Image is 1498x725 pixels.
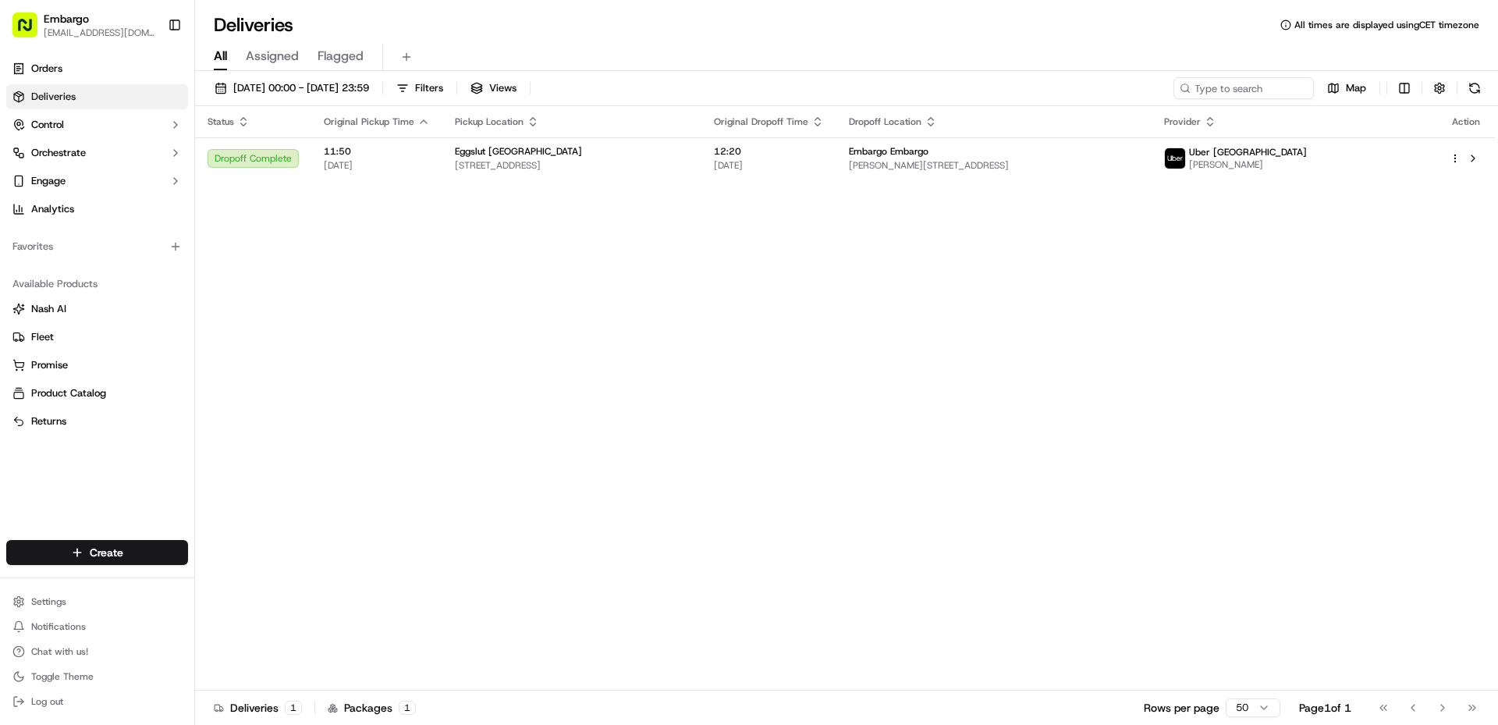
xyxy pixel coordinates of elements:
a: Promise [12,358,182,372]
span: Notifications [31,620,86,633]
button: Control [6,112,188,137]
span: Analytics [31,202,74,216]
span: Assigned [246,47,299,66]
span: Dropoff Location [849,116,921,128]
span: Orders [31,62,62,76]
span: 11:50 [324,145,430,158]
span: Promise [31,358,68,372]
span: Filters [415,81,443,95]
span: [PERSON_NAME] [1189,158,1307,171]
div: Page 1 of 1 [1299,700,1351,716]
span: [DATE] 00:00 - [DATE] 23:59 [233,81,369,95]
button: Toggle Theme [6,666,188,688]
button: Map [1320,77,1373,99]
button: [EMAIL_ADDRESS][DOMAIN_NAME] [44,27,155,39]
div: Deliveries [214,700,302,716]
span: Uber [GEOGRAPHIC_DATA] [1189,146,1307,158]
span: Embargo Embargo [849,145,928,158]
a: Fleet [12,330,182,344]
span: Fleet [31,330,54,344]
span: Nash AI [31,302,66,316]
span: All [214,47,227,66]
button: Views [463,77,524,99]
button: Product Catalog [6,381,188,406]
span: Map [1346,81,1366,95]
button: Embargo [44,11,89,27]
button: Create [6,540,188,565]
span: Eggslut [GEOGRAPHIC_DATA] [455,145,582,158]
button: Filters [389,77,450,99]
span: 12:20 [714,145,824,158]
a: Deliveries [6,84,188,109]
span: Deliveries [31,90,76,104]
span: Toggle Theme [31,670,94,683]
a: Orders [6,56,188,81]
a: Returns [12,414,182,428]
span: [PERSON_NAME][STREET_ADDRESS] [849,159,1139,172]
button: Notifications [6,616,188,638]
span: Engage [31,174,66,188]
button: Embargo[EMAIL_ADDRESS][DOMAIN_NAME] [6,6,162,44]
button: Log out [6,691,188,713]
span: [DATE] [714,159,824,172]
span: Product Catalog [31,386,106,400]
button: Orchestrate [6,140,188,165]
span: Control [31,118,64,132]
img: uber-new-logo.jpeg [1165,148,1185,169]
span: Settings [31,595,66,608]
button: Chat with us! [6,641,188,663]
span: Original Pickup Time [324,116,414,128]
span: [STREET_ADDRESS] [455,159,689,172]
button: Promise [6,353,188,378]
a: Analytics [6,197,188,222]
div: Available Products [6,272,188,297]
div: Packages [328,700,416,716]
span: All times are displayed using CET timezone [1294,19,1479,31]
button: Returns [6,409,188,434]
button: Nash AI [6,297,188,322]
input: Type to search [1173,77,1314,99]
button: Fleet [6,325,188,350]
span: Create [90,545,123,560]
span: Pickup Location [455,116,524,128]
span: Returns [31,414,66,428]
span: Views [489,81,516,95]
div: 1 [399,701,416,715]
button: Refresh [1464,77,1486,99]
p: Rows per page [1144,700,1219,716]
div: Action [1450,116,1482,128]
button: [DATE] 00:00 - [DATE] 23:59 [208,77,376,99]
span: Chat with us! [31,645,88,658]
div: 1 [285,701,302,715]
h1: Deliveries [214,12,293,37]
button: Settings [6,591,188,613]
div: Favorites [6,234,188,259]
span: Flagged [318,47,364,66]
span: Original Dropoff Time [714,116,808,128]
span: [DATE] [324,159,430,172]
span: Provider [1164,116,1201,128]
span: Log out [31,695,63,708]
a: Product Catalog [12,386,182,400]
span: Status [208,116,234,128]
button: Engage [6,169,188,194]
a: Nash AI [12,302,182,316]
span: Orchestrate [31,146,86,160]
